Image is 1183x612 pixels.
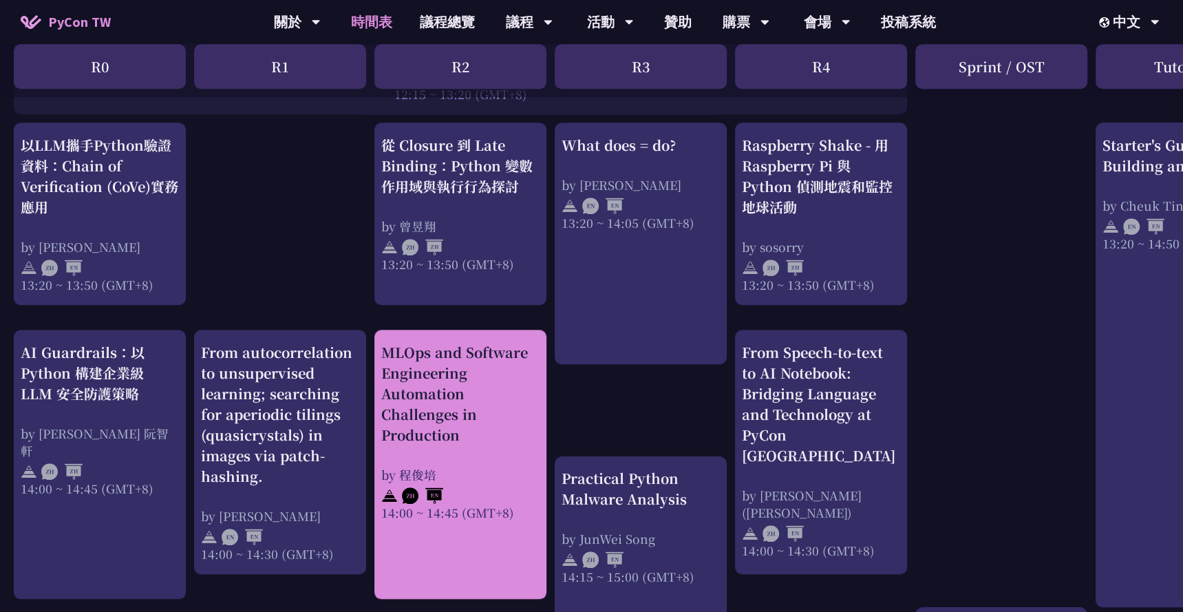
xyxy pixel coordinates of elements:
a: PyCon TW [7,5,125,39]
div: by [PERSON_NAME] [201,507,359,525]
div: 從 Closure 到 Late Binding：Python 變數作用域與執行行為探討 [381,135,540,197]
img: svg+xml;base64,PHN2ZyB4bWxucz0iaHR0cDovL3d3dy53My5vcmcvMjAwMC9zdmciIHdpZHRoPSIyNCIgaGVpZ2h0PSIyNC... [21,463,37,480]
div: From autocorrelation to unsupervised learning; searching for aperiodic tilings (quasicrystals) in... [201,342,359,487]
img: svg+xml;base64,PHN2ZyB4bWxucz0iaHR0cDovL3d3dy53My5vcmcvMjAwMC9zdmciIHdpZHRoPSIyNCIgaGVpZ2h0PSIyNC... [562,198,578,214]
img: svg+xml;base64,PHN2ZyB4bWxucz0iaHR0cDovL3d3dy53My5vcmcvMjAwMC9zdmciIHdpZHRoPSIyNCIgaGVpZ2h0PSIyNC... [562,551,578,568]
a: MLOps and Software Engineering Automation Challenges in Production by 程俊培 14:00 ~ 14:45 (GMT+8) [381,342,540,587]
div: 14:00 ~ 14:45 (GMT+8) [381,504,540,521]
img: svg+xml;base64,PHN2ZyB4bWxucz0iaHR0cDovL3d3dy53My5vcmcvMjAwMC9zdmciIHdpZHRoPSIyNCIgaGVpZ2h0PSIyNC... [381,487,398,504]
div: 13:20 ~ 13:50 (GMT+8) [21,276,179,293]
img: ZHEN.371966e.svg [402,487,443,504]
img: ENEN.5a408d1.svg [1123,218,1164,235]
div: 13:20 ~ 13:50 (GMT+8) [742,276,900,293]
div: R3 [555,44,727,89]
div: Raspberry Shake - 用 Raspberry Pi 與 Python 偵測地震和監控地球活動 [742,135,900,218]
img: svg+xml;base64,PHN2ZyB4bWxucz0iaHR0cDovL3d3dy53My5vcmcvMjAwMC9zdmciIHdpZHRoPSIyNCIgaGVpZ2h0PSIyNC... [21,260,37,276]
div: by [PERSON_NAME] 阮智軒 [21,425,179,459]
a: Practical Python Malware Analysis by JunWei Song 14:15 ~ 15:00 (GMT+8) [562,468,720,612]
div: From Speech-to-text to AI Notebook: Bridging Language and Technology at PyCon [GEOGRAPHIC_DATA] [742,342,900,466]
div: R1 [194,44,366,89]
img: svg+xml;base64,PHN2ZyB4bWxucz0iaHR0cDovL3d3dy53My5vcmcvMjAwMC9zdmciIHdpZHRoPSIyNCIgaGVpZ2h0PSIyNC... [1102,218,1119,235]
img: Locale Icon [1099,17,1113,28]
div: R4 [735,44,907,89]
img: svg+xml;base64,PHN2ZyB4bWxucz0iaHR0cDovL3d3dy53My5vcmcvMjAwMC9zdmciIHdpZHRoPSIyNCIgaGVpZ2h0PSIyNC... [742,260,758,276]
a: AI Guardrails：以 Python 構建企業級 LLM 安全防護策略 by [PERSON_NAME] 阮智軒 14:00 ~ 14:45 (GMT+8) [21,342,179,587]
img: svg+xml;base64,PHN2ZyB4bWxucz0iaHR0cDovL3d3dy53My5vcmcvMjAwMC9zdmciIHdpZHRoPSIyNCIgaGVpZ2h0PSIyNC... [201,529,217,545]
img: ENEN.5a408d1.svg [582,198,624,214]
img: ZHZH.38617ef.svg [402,239,443,255]
div: Sprint / OST [915,44,1087,89]
div: 13:20 ~ 13:50 (GMT+8) [381,255,540,273]
img: ZHZH.38617ef.svg [763,260,804,276]
div: 14:00 ~ 14:30 (GMT+8) [742,542,900,559]
div: 14:15 ~ 15:00 (GMT+8) [562,568,720,585]
div: R2 [374,44,546,89]
a: 從 Closure 到 Late Binding：Python 變數作用域與執行行為探討 by 曾昱翔 13:20 ~ 13:50 (GMT+8) [381,135,540,293]
div: 13:20 ~ 14:05 (GMT+8) [562,214,720,231]
div: by JunWei Song [562,530,720,547]
img: ZHZH.38617ef.svg [41,463,83,480]
a: From Speech-to-text to AI Notebook: Bridging Language and Technology at PyCon [GEOGRAPHIC_DATA] b... [742,342,900,562]
div: by 程俊培 [381,466,540,483]
div: R0 [14,44,186,89]
a: 以LLM攜手Python驗證資料：Chain of Verification (CoVe)實務應用 by [PERSON_NAME] 13:20 ~ 13:50 (GMT+8) [21,135,179,293]
img: svg+xml;base64,PHN2ZyB4bWxucz0iaHR0cDovL3d3dy53My5vcmcvMjAwMC9zdmciIHdpZHRoPSIyNCIgaGVpZ2h0PSIyNC... [742,525,758,542]
img: ZHEN.371966e.svg [582,551,624,568]
div: by 曾昱翔 [381,218,540,235]
div: by sosorry [742,238,900,255]
div: What does = do? [562,135,720,156]
img: Home icon of PyCon TW 2025 [21,15,41,29]
div: by [PERSON_NAME] [562,176,720,193]
div: Practical Python Malware Analysis [562,468,720,509]
img: svg+xml;base64,PHN2ZyB4bWxucz0iaHR0cDovL3d3dy53My5vcmcvMjAwMC9zdmciIHdpZHRoPSIyNCIgaGVpZ2h0PSIyNC... [381,239,398,255]
img: ENEN.5a408d1.svg [222,529,263,545]
span: PyCon TW [48,12,111,32]
div: 14:00 ~ 14:45 (GMT+8) [21,480,179,497]
div: 14:00 ~ 14:30 (GMT+8) [201,545,359,562]
a: What does = do? by [PERSON_NAME] 13:20 ~ 14:05 (GMT+8) [562,135,720,352]
a: Raspberry Shake - 用 Raspberry Pi 與 Python 偵測地震和監控地球活動 by sosorry 13:20 ~ 13:50 (GMT+8) [742,135,900,293]
div: 以LLM攜手Python驗證資料：Chain of Verification (CoVe)實務應用 [21,135,179,218]
div: MLOps and Software Engineering Automation Challenges in Production [381,342,540,445]
img: ZHEN.371966e.svg [41,260,83,276]
img: ZHEN.371966e.svg [763,525,804,542]
div: by [PERSON_NAME] ([PERSON_NAME]) [742,487,900,521]
a: From autocorrelation to unsupervised learning; searching for aperiodic tilings (quasicrystals) in... [201,342,359,562]
div: AI Guardrails：以 Python 構建企業級 LLM 安全防護策略 [21,342,179,404]
div: by [PERSON_NAME] [21,238,179,255]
